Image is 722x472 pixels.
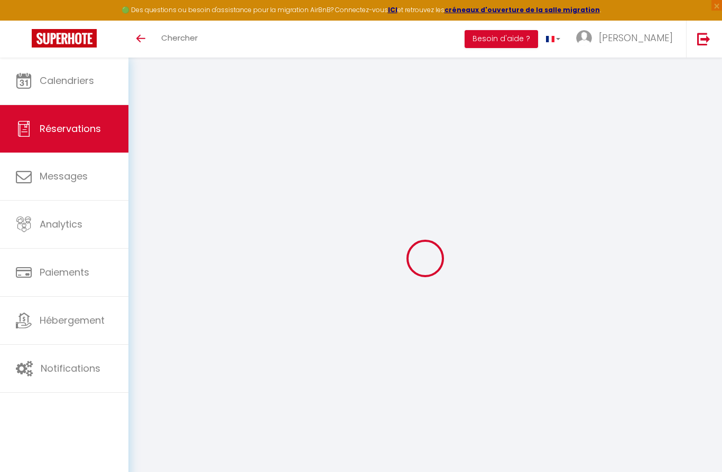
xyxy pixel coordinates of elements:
[40,74,94,87] span: Calendriers
[32,29,97,48] img: Super Booking
[40,122,101,135] span: Réservations
[40,169,88,183] span: Messages
[599,31,673,44] span: [PERSON_NAME]
[568,21,686,58] a: ... [PERSON_NAME]
[388,5,397,14] a: ICI
[41,362,100,375] span: Notifications
[40,266,89,279] span: Paiements
[40,218,82,231] span: Analytics
[153,21,206,58] a: Chercher
[445,5,600,14] a: créneaux d'ouverture de la salle migration
[161,32,198,43] span: Chercher
[576,30,592,46] img: ...
[697,32,710,45] img: logout
[465,30,538,48] button: Besoin d'aide ?
[40,314,105,327] span: Hébergement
